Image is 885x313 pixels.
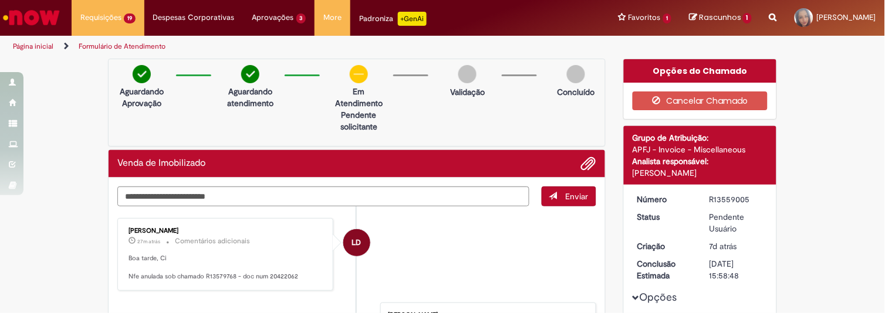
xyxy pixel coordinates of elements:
time: 30/09/2025 09:48:38 [137,238,160,245]
h2: Venda de Imobilizado Histórico de tíquete [117,158,205,169]
p: Concluído [558,86,595,98]
span: LD [352,229,362,257]
div: Grupo de Atribuição: [633,132,768,144]
span: 27m atrás [137,238,160,245]
p: +GenAi [398,12,427,26]
span: 1 [743,13,752,23]
a: Página inicial [13,42,53,51]
p: Pendente solicitante [330,109,387,132]
dt: Criação [629,240,701,252]
button: Enviar [542,186,596,206]
span: 1 [663,13,672,23]
img: ServiceNow [1,6,62,29]
div: [DATE] 15:58:48 [709,258,764,281]
span: Rascunhos [699,12,741,23]
div: Pendente Usuário [709,211,764,234]
div: [PERSON_NAME] [129,227,324,234]
span: 19 [124,13,136,23]
p: Boa tarde, Ci Nfe anulada sob chamado R13579768 - doc num 20422062 [129,254,324,281]
div: 23/09/2025 13:22:22 [709,240,764,252]
span: [PERSON_NAME] [817,12,876,22]
div: [PERSON_NAME] [633,167,768,179]
p: Aguardando Aprovação [113,86,170,109]
p: Em Atendimento [330,86,387,109]
span: Aprovações [252,12,294,23]
span: More [323,12,342,23]
div: APFJ - Invoice - Miscellaneous [633,144,768,155]
a: Rascunhos [689,12,752,23]
div: Opções do Chamado [624,59,777,83]
p: Validação [450,86,485,98]
button: Adicionar anexos [581,156,596,171]
span: Favoritos [629,12,661,23]
img: img-circle-grey.png [458,65,477,83]
small: Comentários adicionais [175,236,250,246]
div: Analista responsável: [633,155,768,167]
span: Requisições [80,12,121,23]
span: Despesas Corporativas [153,12,235,23]
textarea: Digite sua mensagem aqui... [117,186,529,206]
a: Formulário de Atendimento [79,42,165,51]
img: check-circle-green.png [133,65,151,83]
img: img-circle-grey.png [567,65,585,83]
img: check-circle-green.png [241,65,259,83]
button: Cancelar Chamado [633,91,768,110]
div: R13559005 [709,193,764,205]
div: Padroniza [359,12,427,26]
div: Larissa Davide [343,229,370,256]
time: 23/09/2025 13:22:22 [709,241,737,251]
dt: Status [629,211,701,223]
img: circle-minus.png [350,65,368,83]
p: Aguardando atendimento [222,86,279,109]
span: Enviar [566,191,589,202]
dt: Conclusão Estimada [629,258,701,281]
ul: Trilhas de página [9,36,581,57]
span: 3 [296,13,306,23]
span: 7d atrás [709,241,737,251]
dt: Número [629,193,701,205]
